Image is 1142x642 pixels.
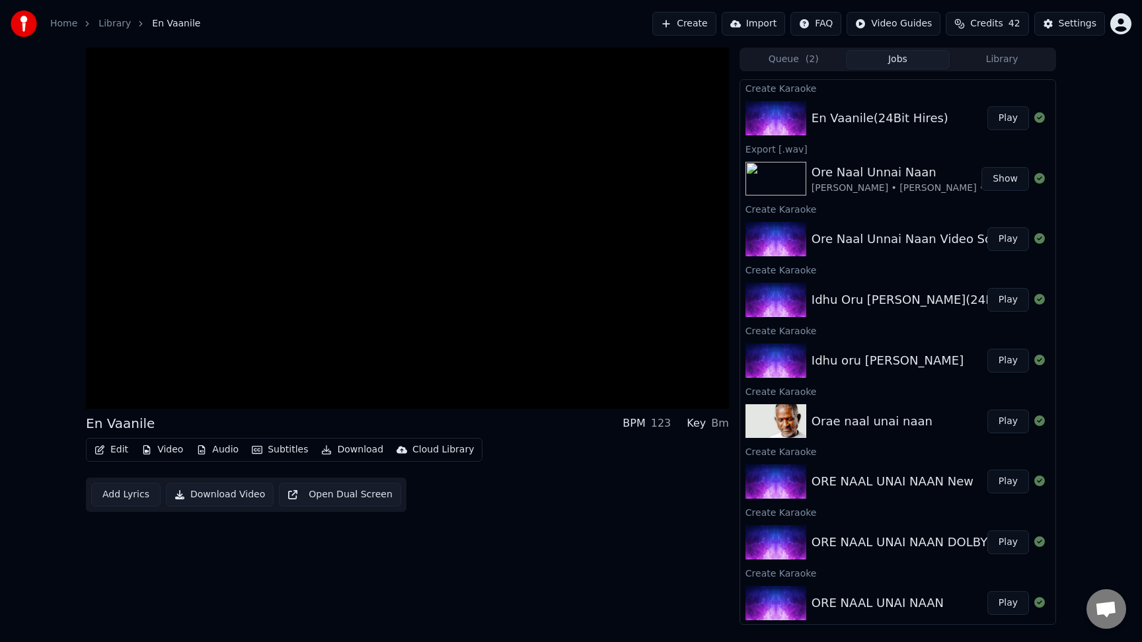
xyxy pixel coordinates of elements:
div: ORE NAAL UNAI NAAN DOLBY 6 1_Mix [812,533,1037,552]
span: 42 [1009,17,1020,30]
button: Add Lyrics [91,483,161,507]
img: youka [11,11,37,37]
div: Create Karaoke [740,262,1055,277]
div: Export [.wav] [740,141,1055,157]
div: Create Karaoke [740,322,1055,338]
button: Subtitles [247,441,313,459]
div: Create Karaoke [740,565,1055,581]
button: Credits42 [946,12,1028,36]
a: Home [50,17,77,30]
div: Create Karaoke [740,201,1055,217]
button: Queue [742,50,846,69]
span: ( 2 ) [806,53,819,66]
span: Credits [970,17,1003,30]
div: Create Karaoke [740,504,1055,520]
div: Create Karaoke [740,383,1055,399]
div: Orae naal unai naan [812,412,933,431]
button: Play [987,227,1029,251]
button: Open Dual Screen [279,483,401,507]
button: Import [722,12,785,36]
button: Download Video [166,483,274,507]
nav: breadcrumb [50,17,200,30]
button: Play [987,106,1029,130]
div: Create Karaoke [740,443,1055,459]
span: En Vaanile [152,17,200,30]
div: ORE NAAL UNAI NAAN New [812,472,973,491]
button: Play [987,530,1029,554]
button: Play [987,470,1029,493]
button: Play [987,349,1029,373]
button: FAQ [790,12,841,36]
a: Library [98,17,131,30]
div: Open chat [1086,589,1126,629]
div: Settings [1059,17,1096,30]
button: Library [950,50,1054,69]
div: En Vaanile [86,414,155,433]
button: Video [136,441,188,459]
div: Idhu oru [PERSON_NAME] [812,351,964,370]
div: ORE NAAL UNAI NAAN [812,594,944,612]
button: Play [987,591,1029,615]
div: BPM [623,415,645,431]
button: Create [652,12,716,36]
div: En Vaanile(24Bit Hires) [812,109,948,127]
button: Edit [89,441,133,459]
button: Audio [191,441,244,459]
div: 123 [651,415,671,431]
div: Key [687,415,706,431]
div: Cloud Library [412,443,474,456]
button: Download [316,441,389,459]
button: Jobs [846,50,950,69]
button: Video Guides [847,12,940,36]
div: Bm [711,415,729,431]
button: Settings [1034,12,1105,36]
div: Create Karaoke [740,80,1055,96]
button: Show [981,167,1029,191]
button: Play [987,410,1029,433]
button: Play [987,288,1029,312]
